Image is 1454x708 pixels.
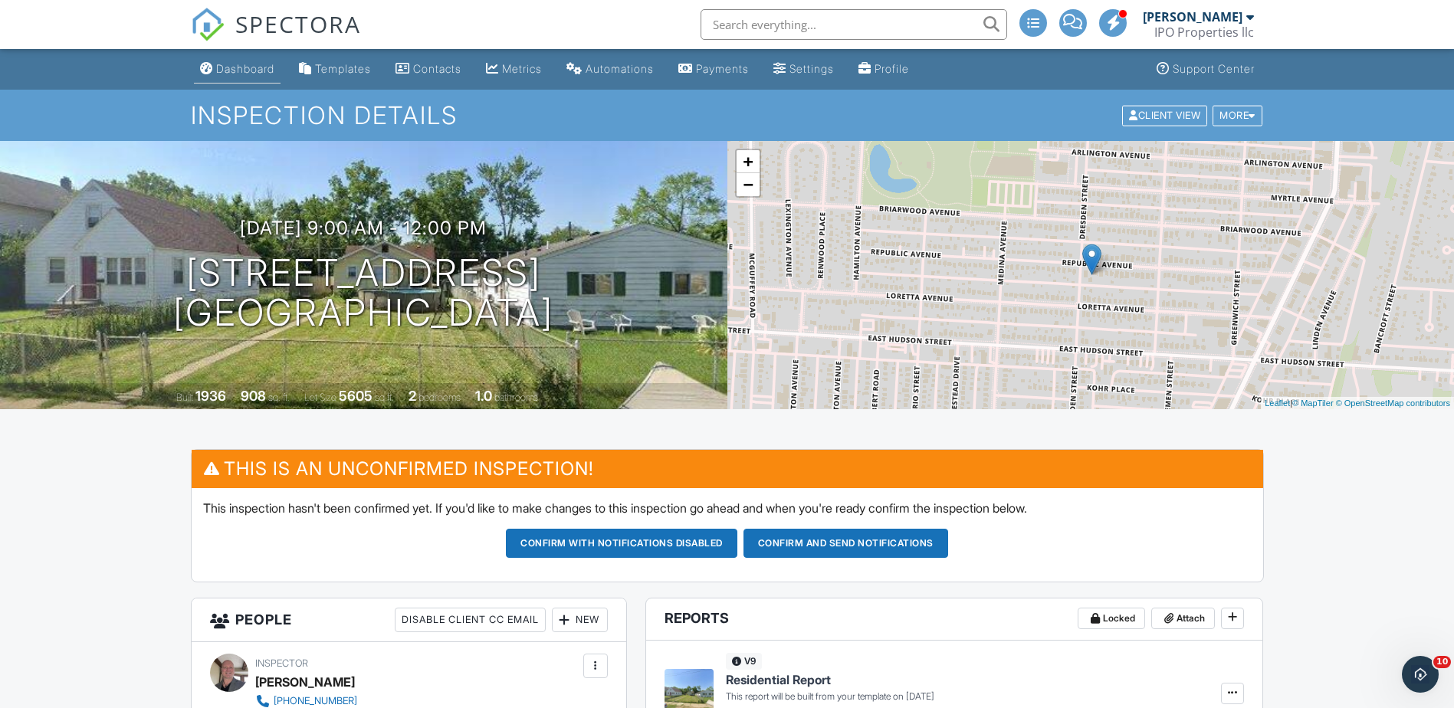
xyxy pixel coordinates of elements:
div: 1936 [195,388,226,404]
div: Metrics [502,62,542,75]
div: 1.0 [475,388,492,404]
img: The Best Home Inspection Software - Spectora [191,8,225,41]
button: Confirm with notifications disabled [506,529,737,558]
a: Company Profile [852,55,915,84]
span: 10 [1433,656,1451,668]
div: [PHONE_NUMBER] [274,695,357,707]
div: Client View [1122,105,1207,126]
div: Dashboard [216,62,274,75]
input: Search everything... [701,9,1007,40]
a: Payments [672,55,755,84]
div: Disable Client CC Email [395,608,546,632]
div: Automations [586,62,654,75]
span: bathrooms [494,392,538,403]
h3: [DATE] 9:00 am - 12:00 pm [240,218,487,238]
a: Dashboard [194,55,281,84]
a: © OpenStreetMap contributors [1336,398,1450,408]
div: Settings [789,62,834,75]
div: [PERSON_NAME] [1143,9,1242,25]
a: Client View [1121,109,1211,120]
div: 5605 [339,388,373,404]
div: New [552,608,608,632]
a: Metrics [480,55,548,84]
div: Contacts [413,62,461,75]
span: Built [176,392,193,403]
div: 2 [409,388,416,404]
h1: Inspection Details [191,102,1264,129]
a: Zoom out [737,173,760,196]
a: Support Center [1150,55,1261,84]
a: Zoom in [737,150,760,173]
span: sq. ft. [268,392,290,403]
div: IPO Properties llc [1154,25,1254,40]
div: 908 [241,388,266,404]
div: Support Center [1173,62,1255,75]
a: SPECTORA [191,21,361,53]
h1: [STREET_ADDRESS] [GEOGRAPHIC_DATA] [173,253,553,334]
button: Confirm and send notifications [743,529,948,558]
a: Automations (Advanced) [560,55,660,84]
span: SPECTORA [235,8,361,40]
a: © MapTiler [1292,398,1334,408]
div: Profile [875,62,909,75]
span: Inspector [255,657,308,669]
span: bedrooms [418,392,461,403]
div: Templates [315,62,371,75]
div: Payments [696,62,749,75]
div: More [1213,105,1262,126]
span: sq.ft. [375,392,394,403]
a: Settings [767,55,840,84]
p: This inspection hasn't been confirmed yet. If you'd like to make changes to this inspection go ah... [203,500,1252,516]
h3: This is an Unconfirmed Inspection! [192,450,1263,487]
span: Lot Size [304,392,336,403]
a: Templates [293,55,377,84]
div: | [1261,397,1454,410]
a: Contacts [389,55,468,84]
h3: People [192,598,626,642]
iframe: Intercom live chat [1402,656,1439,693]
div: [PERSON_NAME] [255,670,355,693]
a: Leaflet [1265,398,1290,408]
